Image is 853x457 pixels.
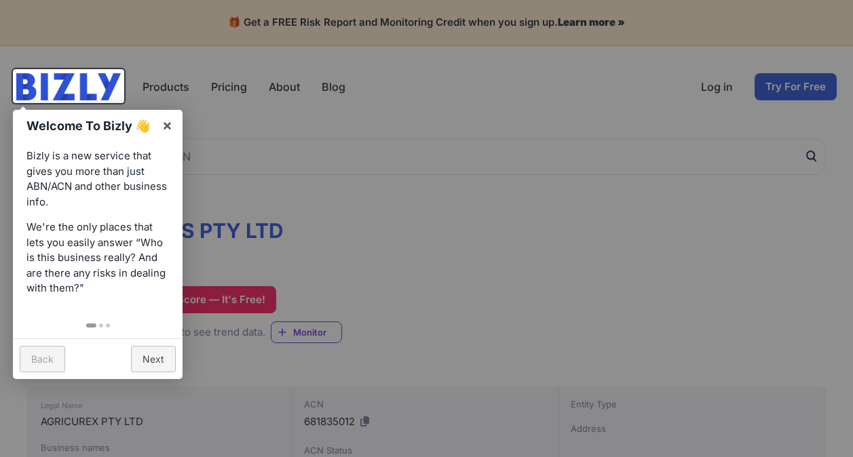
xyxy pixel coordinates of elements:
[152,110,183,140] a: ×
[20,346,65,372] a: Back
[26,148,169,210] p: Bizly is a new service that gives you more than just ABN/ACN and other business info.
[26,117,155,135] h1: Welcome To Bizly 👋
[131,346,176,372] a: Next
[26,220,169,296] p: We're the only places that lets you easily answer “Who is this business really? And are there any...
